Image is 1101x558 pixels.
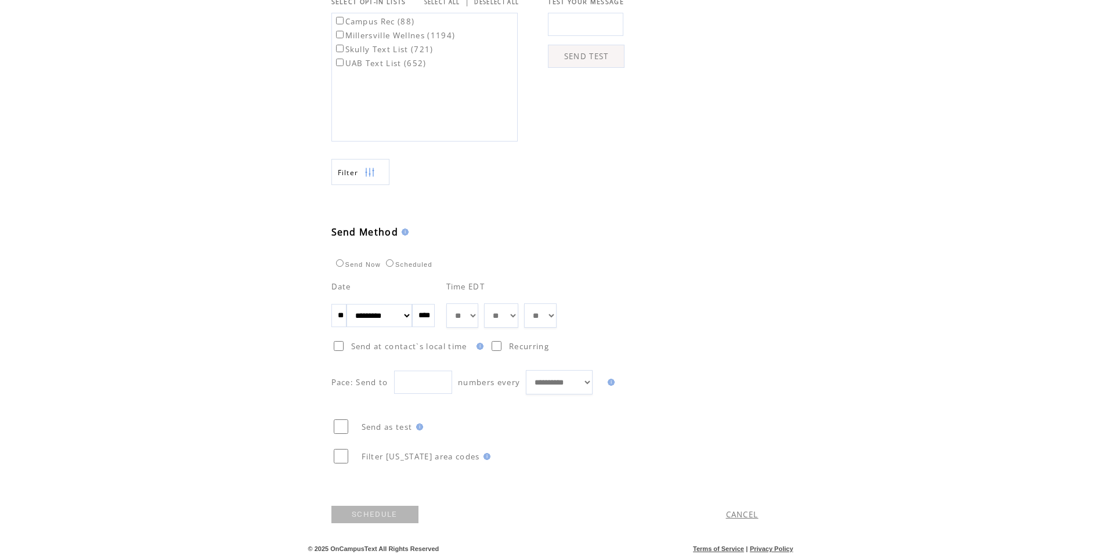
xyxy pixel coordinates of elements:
input: Send Now [336,259,344,267]
img: help.gif [398,229,409,235]
span: © 2025 OnCampusText All Rights Reserved [308,545,439,552]
img: help.gif [413,423,423,430]
img: help.gif [604,379,615,386]
span: Filter [US_STATE] area codes [362,451,480,462]
a: SCHEDULE [331,506,418,523]
input: UAB Text List (652) [336,59,344,66]
span: Send at contact`s local time [351,341,467,352]
img: filters.png [364,160,375,186]
label: Scheduled [383,261,432,268]
span: Show filters [338,168,359,177]
span: Recurring [509,341,549,352]
label: Skully Text List (721) [334,44,434,55]
a: Privacy Policy [750,545,793,552]
a: Terms of Service [693,545,744,552]
a: Filter [331,159,389,185]
span: Send as test [362,422,413,432]
label: Send Now [333,261,381,268]
span: | [746,545,748,552]
input: Millersville Wellnes (1194) [336,31,344,38]
span: Send Method [331,226,399,238]
span: Date [331,281,351,292]
span: Pace: Send to [331,377,388,387]
span: Time EDT [446,281,485,292]
input: Campus Rec (88) [336,17,344,24]
a: CANCEL [726,509,759,520]
img: help.gif [473,343,483,350]
img: help.gif [480,453,490,460]
input: Scheduled [386,259,394,267]
label: Millersville Wellnes (1194) [334,30,456,41]
span: numbers every [458,377,520,387]
a: SEND TEST [548,45,624,68]
label: UAB Text List (652) [334,58,427,68]
label: Campus Rec (88) [334,16,415,27]
input: Skully Text List (721) [336,45,344,52]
